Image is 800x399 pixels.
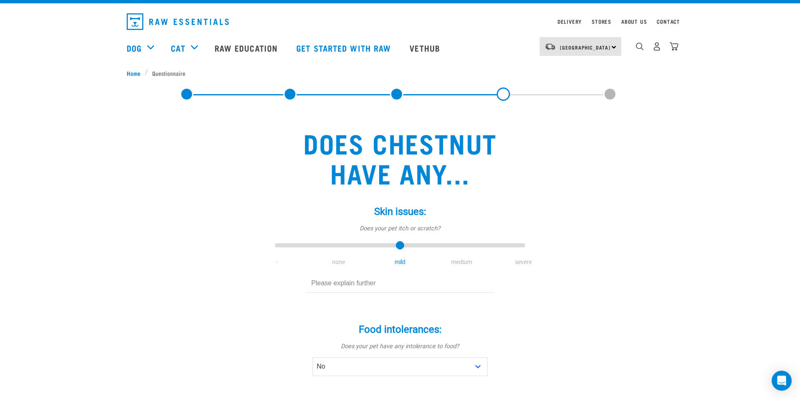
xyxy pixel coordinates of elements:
[492,258,554,267] li: severe
[282,127,518,187] h2: Does Chestnut have any...
[557,20,582,23] a: Delivery
[772,371,792,391] div: Open Intercom Messenger
[545,43,556,50] img: van-moving.png
[670,42,678,51] img: home-icon@2x.png
[171,42,185,54] a: Cat
[652,42,661,51] img: user.png
[127,69,140,77] span: Home
[288,31,401,65] a: Get started with Raw
[127,69,673,77] nav: breadcrumbs
[206,31,288,65] a: Raw Education
[560,46,610,49] span: [GEOGRAPHIC_DATA]
[306,274,494,293] input: Please explain further
[621,20,647,23] a: About Us
[401,31,450,65] a: Vethub
[275,342,525,351] p: Does your pet have any intolerance to food?
[636,42,644,50] img: home-icon-1@2x.png
[592,20,611,23] a: Stores
[127,69,145,77] a: Home
[127,42,142,54] a: Dog
[431,258,492,267] li: medium
[307,258,369,267] li: none
[369,258,431,267] li: mild
[127,13,229,30] img: Raw Essentials Logo
[657,20,680,23] a: Contact
[120,10,680,33] nav: dropdown navigation
[246,258,307,267] li: -
[275,322,525,337] label: Food intolerances:
[275,204,525,219] label: Skin issues:
[275,224,525,233] p: Does your pet itch or scratch?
